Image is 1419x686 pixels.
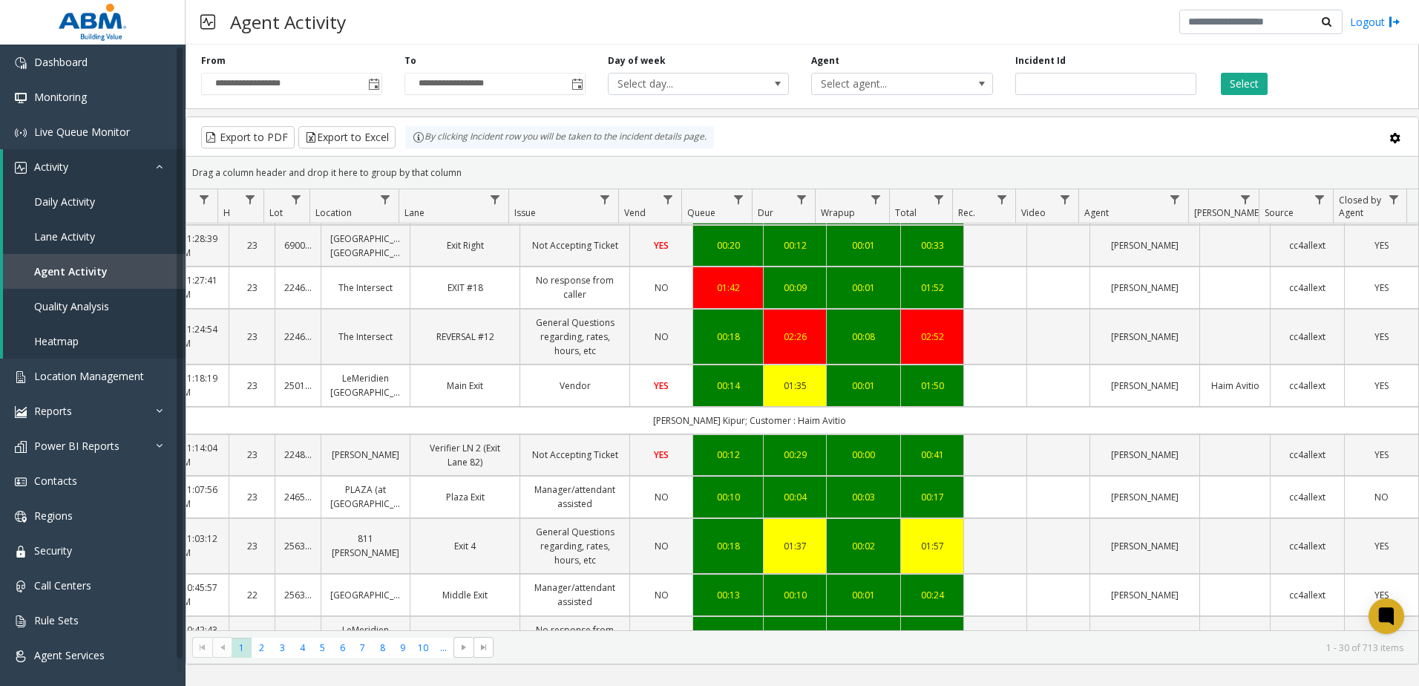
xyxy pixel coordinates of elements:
[1194,206,1262,219] span: [PERSON_NAME]
[284,539,312,553] a: 25632002
[1354,539,1409,553] a: YES
[15,581,27,592] img: 'icon'
[1099,490,1190,504] a: [PERSON_NAME]
[910,281,954,295] a: 01:52
[655,330,669,343] span: NO
[365,73,381,94] span: Toggle popup
[639,330,684,344] a: NO
[773,630,817,644] a: 00:11
[702,539,754,553] div: 00:18
[286,189,307,209] a: Lot Filter Menu
[1021,206,1046,219] span: Video
[34,229,95,244] span: Lane Activity
[80,407,1418,434] td: [PERSON_NAME] Kipur; Customer : Haim Avitio
[836,379,891,393] a: 00:01
[15,615,27,627] img: 'icon'
[284,448,312,462] a: 22482711
[34,404,72,418] span: Reports
[687,206,715,219] span: Queue
[910,330,954,344] div: 02:52
[3,254,186,289] a: Agent Activity
[1354,490,1409,504] a: NO
[376,189,396,209] a: Location Filter Menu
[238,539,266,553] a: 23
[284,379,312,393] a: 25010007
[773,330,817,344] div: 02:26
[1099,588,1190,602] a: [PERSON_NAME]
[238,330,266,344] a: 23
[312,638,332,658] span: Page 5
[34,369,144,383] span: Location Management
[419,490,511,504] a: Plaza Exit
[330,281,401,295] a: The Intersect
[3,219,186,254] a: Lane Activity
[1209,379,1261,393] a: Haim Avitio
[34,578,91,592] span: Call Centers
[702,238,754,252] a: 00:20
[910,238,954,252] div: 00:33
[639,238,684,252] a: YES
[758,206,773,219] span: Dur
[330,232,401,260] a: [GEOGRAPHIC_DATA] [GEOGRAPHIC_DATA]
[3,289,186,324] a: Quality Analysis
[655,281,669,294] span: NO
[836,448,891,462] a: 00:00
[702,448,754,462] a: 00:12
[702,588,754,602] a: 00:13
[15,57,27,69] img: 'icon'
[1265,206,1294,219] span: Source
[529,483,620,511] a: Manager/attendant assisted
[330,588,401,602] a: [GEOGRAPHIC_DATA]
[330,448,401,462] a: [PERSON_NAME]
[284,490,312,504] a: 24656310
[34,299,109,313] span: Quality Analysis
[34,90,87,104] span: Monitoring
[929,189,949,209] a: Total Filter Menu
[702,330,754,344] a: 00:18
[821,206,855,219] span: Wrapup
[1279,490,1335,504] a: cc4allext
[1279,330,1335,344] a: cc4allext
[1099,630,1190,644] a: [PERSON_NAME]
[419,281,511,295] a: EXIT #18
[404,54,416,68] label: To
[812,73,956,94] span: Select agent...
[284,281,312,295] a: 22460005
[702,379,754,393] div: 00:14
[910,588,954,602] a: 00:24
[353,638,373,658] span: Page 7
[419,539,511,553] a: Exit 4
[34,439,119,453] span: Power BI Reports
[330,623,401,651] a: LeMeridien [GEOGRAPHIC_DATA]
[514,206,536,219] span: Issue
[238,630,266,644] a: 22
[1279,448,1335,462] a: cc4allext
[238,281,266,295] a: 23
[473,637,494,658] span: Go to the last page
[658,189,678,209] a: Vend Filter Menu
[269,206,283,219] span: Lot
[34,160,68,174] span: Activity
[773,539,817,553] div: 01:37
[1354,238,1409,252] a: YES
[186,160,1418,186] div: Drag a column header and drop it here to group by that column
[284,330,312,344] a: 22460005
[201,126,295,148] button: Export to PDF
[15,441,27,453] img: 'icon'
[330,483,401,511] a: PLAZA (at [GEOGRAPHIC_DATA])
[3,184,186,219] a: Daily Activity
[702,490,754,504] div: 00:10
[729,189,749,209] a: Queue Filter Menu
[453,637,473,658] span: Go to the next page
[1099,238,1190,252] a: [PERSON_NAME]
[655,589,669,601] span: NO
[201,54,226,68] label: From
[639,281,684,295] a: NO
[405,126,714,148] div: By clicking Incident row you will be taken to the incident details page.
[1279,588,1335,602] a: cc4allext
[654,239,669,252] span: YES
[1354,448,1409,462] a: YES
[624,206,646,219] span: Vend
[836,630,891,644] div: 00:01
